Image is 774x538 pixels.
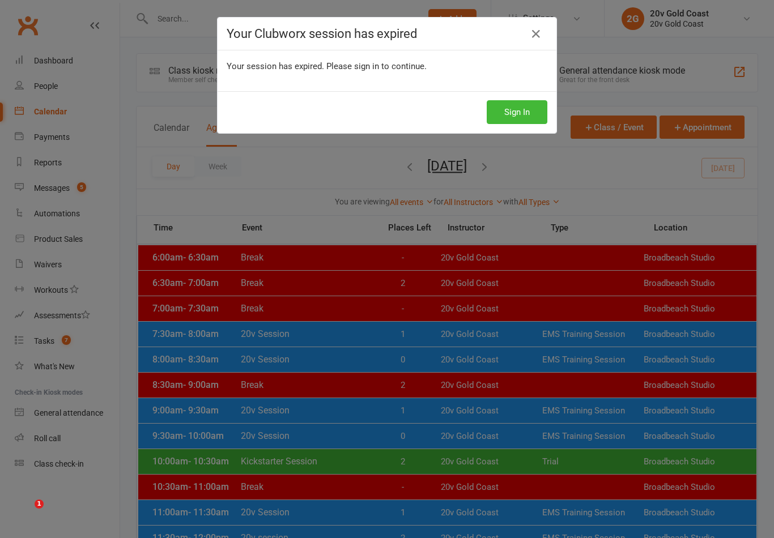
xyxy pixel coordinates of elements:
button: Sign In [487,100,547,124]
span: Your session has expired. Please sign in to continue. [227,61,427,71]
span: 1 [35,499,44,509]
iframe: Intercom live chat [11,499,39,527]
a: Close [527,25,545,43]
h4: Your Clubworx session has expired [227,27,547,41]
